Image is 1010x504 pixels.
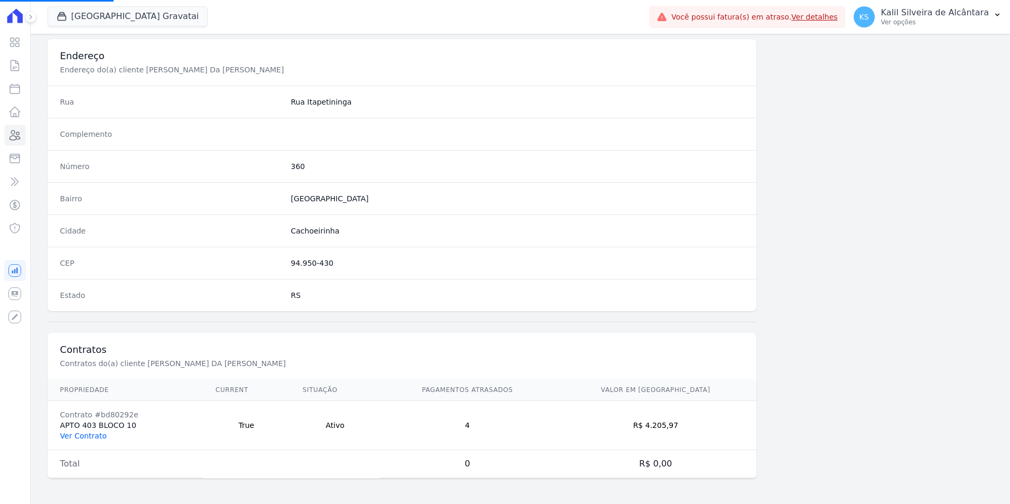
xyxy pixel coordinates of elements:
[60,97,283,107] dt: Rua
[555,401,757,450] td: R$ 4.205,97
[291,161,744,172] dd: 360
[60,193,283,204] dt: Bairro
[60,290,283,301] dt: Estado
[60,343,744,356] h3: Contratos
[291,97,744,107] dd: Rua Itapetininga
[291,226,744,236] dd: Cachoeirinha
[60,64,415,75] p: Endereço do(a) cliente [PERSON_NAME] Da [PERSON_NAME]
[380,450,555,478] td: 0
[881,18,989,26] p: Ver opções
[48,6,208,26] button: [GEOGRAPHIC_DATA] Gravatai
[859,13,869,21] span: KS
[203,379,290,401] th: Current
[291,258,744,268] dd: 94.950-430
[48,379,203,401] th: Propriedade
[48,401,203,450] td: APTO 403 BLOCO 10
[60,432,107,440] a: Ver Contrato
[555,379,757,401] th: Valor em [GEOGRAPHIC_DATA]
[60,50,744,62] h3: Endereço
[671,12,838,23] span: Você possui fatura(s) em atraso.
[290,379,380,401] th: Situação
[60,258,283,268] dt: CEP
[290,401,380,450] td: Ativo
[60,409,190,420] div: Contrato #bd80292e
[60,226,283,236] dt: Cidade
[791,13,838,21] a: Ver detalhes
[291,290,744,301] dd: RS
[380,379,555,401] th: Pagamentos Atrasados
[380,401,555,450] td: 4
[291,193,744,204] dd: [GEOGRAPHIC_DATA]
[60,129,283,139] dt: Complemento
[60,161,283,172] dt: Número
[48,450,203,478] td: Total
[60,358,415,369] p: Contratos do(a) cliente [PERSON_NAME] DA [PERSON_NAME]
[555,450,757,478] td: R$ 0,00
[881,7,989,18] p: Kalil Silveira de Alcântara
[203,401,290,450] td: True
[845,2,1010,32] button: KS Kalil Silveira de Alcântara Ver opções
